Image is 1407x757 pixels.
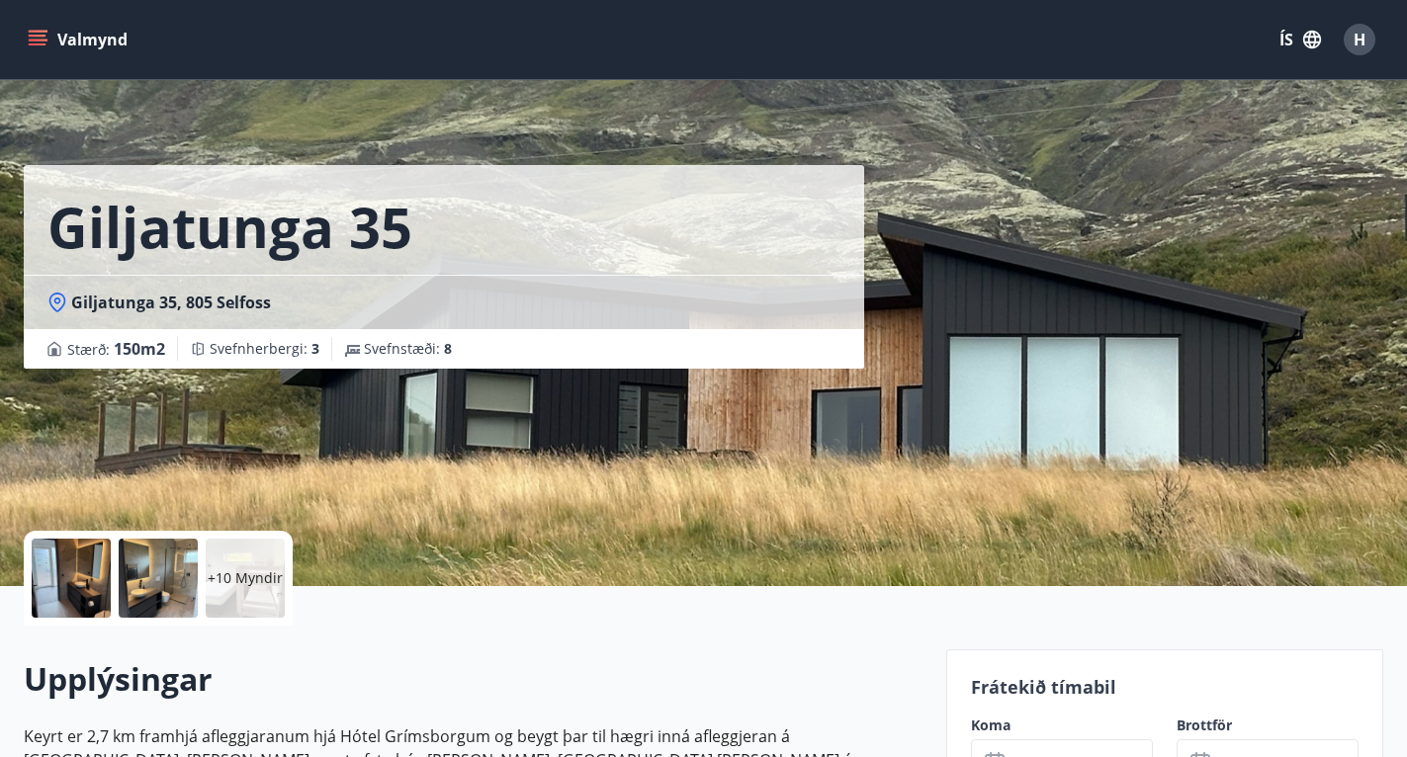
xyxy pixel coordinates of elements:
[208,568,283,588] p: +10 Myndir
[47,189,412,264] h1: Giljatunga 35
[444,339,452,358] span: 8
[971,674,1359,700] p: Frátekið tímabil
[67,337,165,361] span: Stærð :
[24,22,135,57] button: menu
[71,292,271,313] span: Giljatunga 35, 805 Selfoss
[1269,22,1332,57] button: ÍS
[1336,16,1383,63] button: H
[1177,715,1359,735] label: Brottför
[364,339,452,359] span: Svefnstæði :
[311,339,319,358] span: 3
[971,715,1153,735] label: Koma
[24,657,923,701] h2: Upplýsingar
[210,339,319,359] span: Svefnherbergi :
[1354,29,1365,50] span: H
[114,338,165,360] span: 150 m2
